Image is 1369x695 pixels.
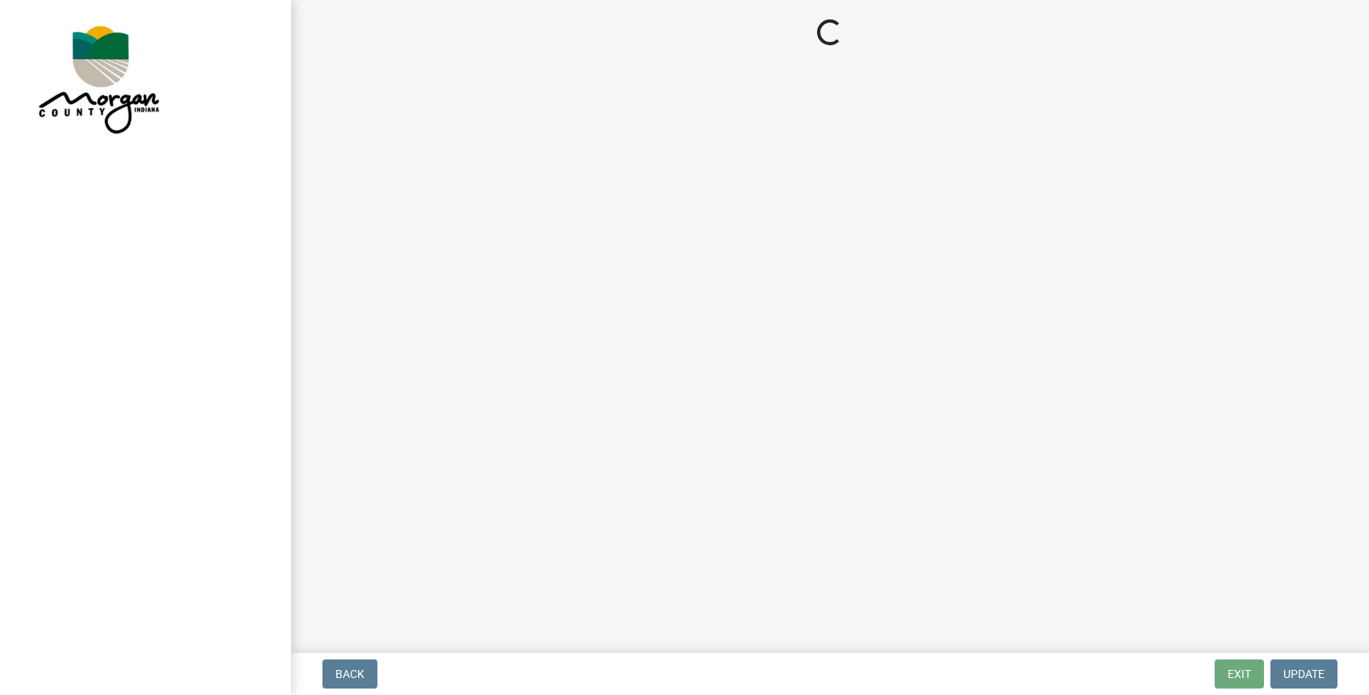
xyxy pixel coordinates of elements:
span: Back [335,668,364,680]
button: Exit [1215,659,1264,689]
button: Back [322,659,377,689]
img: Morgan County, Indiana [32,17,162,138]
span: Update [1283,668,1325,680]
button: Update [1270,659,1337,689]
